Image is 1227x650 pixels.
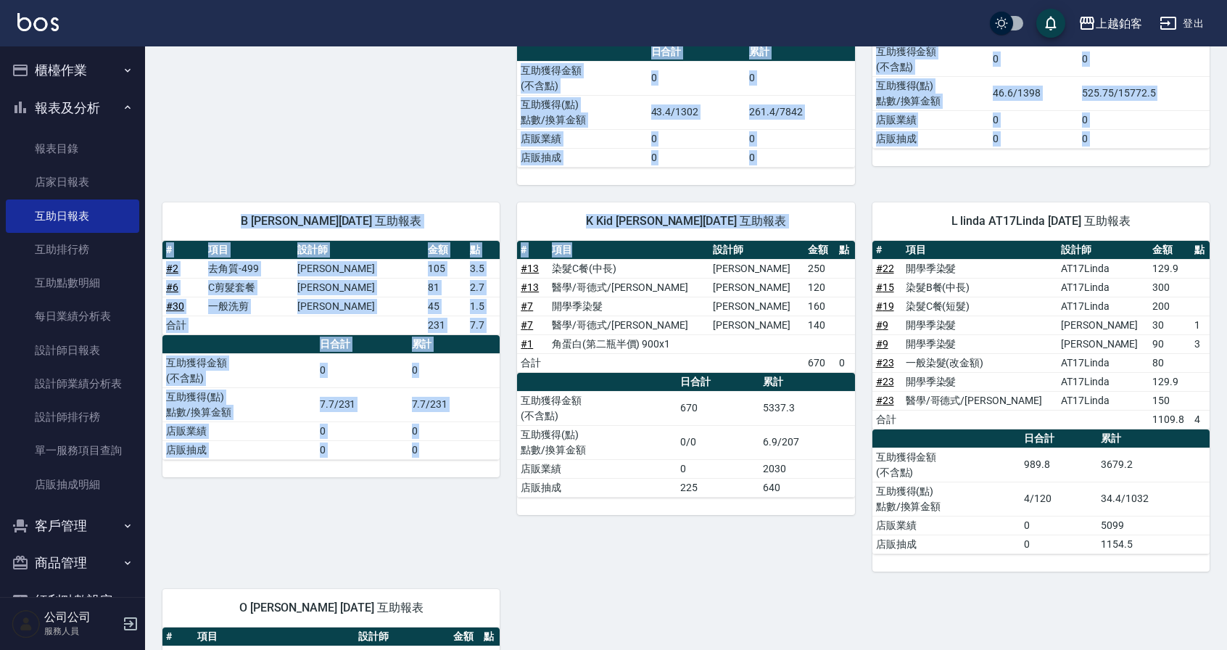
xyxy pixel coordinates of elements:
table: a dense table [872,429,1210,554]
td: 店販抽成 [162,440,316,459]
button: 商品管理 [6,544,139,582]
th: 設計師 [1057,241,1149,260]
td: 250 [804,259,835,278]
td: 互助獲得(點) 點數/換算金額 [517,425,677,459]
td: 店販抽成 [872,535,1020,554]
td: AT17Linda [1057,391,1149,410]
td: 46.6/1398 [989,76,1078,110]
td: 7.7/231 [408,387,500,421]
td: 0 [835,353,855,372]
td: 0 [1078,42,1210,76]
td: 5099 [1097,516,1210,535]
a: 報表目錄 [6,132,139,165]
td: 0 [989,129,1078,148]
a: 設計師排行榜 [6,400,139,434]
button: 報表及分析 [6,89,139,127]
td: 4 [1191,410,1210,429]
a: #7 [521,319,533,331]
td: 3.5 [466,259,500,278]
td: 90 [1149,334,1191,353]
span: L linda AT17Linda [DATE] 互助報表 [890,214,1192,229]
td: 醫學/哥德式/[PERSON_NAME] [548,278,709,297]
a: #30 [166,300,184,312]
td: 2030 [759,459,854,478]
a: 互助排行榜 [6,233,139,266]
td: 醫學/哥德式/[PERSON_NAME] [902,391,1057,410]
h5: 公司公司 [44,610,118,625]
td: C剪髮套餐 [204,278,294,297]
td: 0 [316,353,408,387]
a: #1 [521,338,533,350]
td: 3679.2 [1097,448,1210,482]
th: 日合計 [316,335,408,354]
td: 0 [408,440,500,459]
td: 0 [408,421,500,440]
td: 0 [1078,129,1210,148]
td: 互助獲得金額 (不含點) [517,61,647,95]
th: # [872,241,902,260]
td: 0 [989,110,1078,129]
td: 互助獲得(點) 點數/換算金額 [517,95,647,129]
td: 300 [1149,278,1191,297]
td: 互助獲得金額 (不含點) [517,391,677,425]
td: 34.4/1032 [1097,482,1210,516]
a: #15 [876,281,894,293]
td: 989.8 [1020,448,1097,482]
td: [PERSON_NAME] [709,316,804,334]
td: 合計 [517,353,548,372]
td: 互助獲得(點) 點數/換算金額 [872,76,990,110]
td: 互助獲得(點) 點數/換算金額 [162,387,316,421]
td: 0 [1078,110,1210,129]
td: 店販業績 [872,516,1020,535]
th: 項目 [204,241,294,260]
td: 合計 [162,316,204,334]
td: 129.9 [1149,259,1191,278]
td: 0 [648,61,746,95]
td: 開學季染髮 [902,316,1057,334]
td: 0 [745,148,854,167]
a: #9 [876,338,888,350]
td: 互助獲得金額 (不含點) [162,353,316,387]
td: [PERSON_NAME] [1057,316,1149,334]
td: 1109.8 [1149,410,1191,429]
td: 染髮C餐(短髮) [902,297,1057,316]
th: 累計 [759,373,854,392]
th: # [162,241,204,260]
span: O [PERSON_NAME] [DATE] 互助報表 [180,601,482,615]
a: 互助日報表 [6,199,139,233]
td: 5337.3 [759,391,854,425]
a: #23 [876,376,894,387]
th: 點 [466,241,500,260]
td: 0 [648,129,746,148]
button: 紅利點數設定 [6,582,139,620]
td: [PERSON_NAME] [1057,334,1149,353]
td: 200 [1149,297,1191,316]
span: B [PERSON_NAME][DATE] 互助報表 [180,214,482,229]
table: a dense table [872,241,1210,429]
td: 0 [316,421,408,440]
a: 店家日報表 [6,165,139,199]
th: 日合計 [1020,429,1097,448]
td: 0 [648,148,746,167]
p: 服務人員 [44,625,118,638]
a: #2 [166,263,178,274]
th: 點 [835,241,855,260]
th: 累計 [408,335,500,354]
table: a dense table [872,24,1210,149]
td: 6.9/207 [759,425,854,459]
table: a dense table [162,241,500,335]
a: #23 [876,395,894,406]
td: AT17Linda [1057,353,1149,372]
td: 7.7/231 [316,387,408,421]
a: 店販抽成明細 [6,468,139,501]
td: 0 [745,129,854,148]
a: 設計師業績分析表 [6,367,139,400]
td: 120 [804,278,835,297]
td: 30 [1149,316,1191,334]
td: 261.4/7842 [745,95,854,129]
a: #7 [521,300,533,312]
td: 店販抽成 [517,478,677,497]
td: 店販業績 [517,129,647,148]
td: 0 [989,42,1078,76]
th: 項目 [548,241,709,260]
